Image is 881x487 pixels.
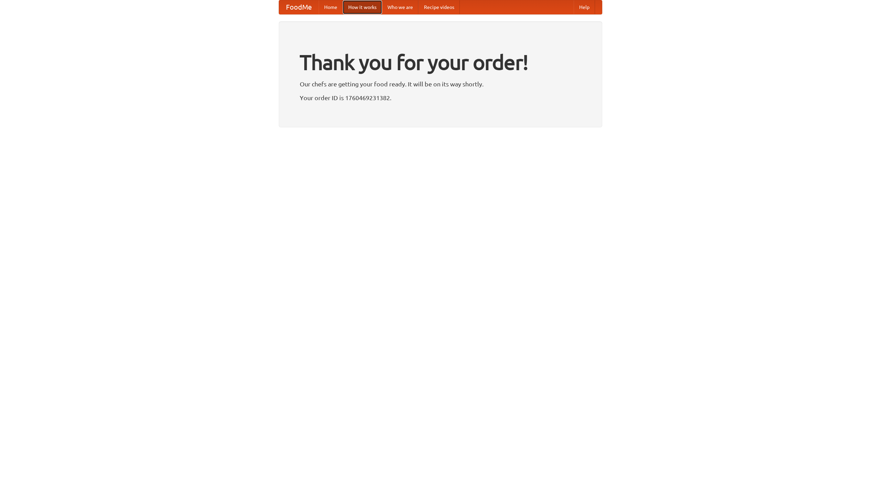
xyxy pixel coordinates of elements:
[343,0,382,14] a: How it works
[300,79,581,89] p: Our chefs are getting your food ready. It will be on its way shortly.
[319,0,343,14] a: Home
[279,0,319,14] a: FoodMe
[300,46,581,79] h1: Thank you for your order!
[574,0,595,14] a: Help
[382,0,418,14] a: Who we are
[418,0,460,14] a: Recipe videos
[300,93,581,103] p: Your order ID is 1760469231382.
